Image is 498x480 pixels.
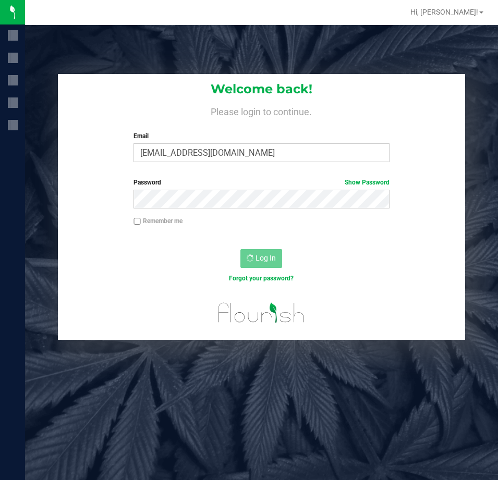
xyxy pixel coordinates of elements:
[240,249,282,268] button: Log In
[58,104,465,117] h4: Please login to continue.
[58,82,465,96] h1: Welcome back!
[256,254,276,262] span: Log In
[410,8,478,16] span: Hi, [PERSON_NAME]!
[133,179,161,186] span: Password
[133,216,183,226] label: Remember me
[229,275,294,282] a: Forgot your password?
[133,131,390,141] label: Email
[345,179,390,186] a: Show Password
[133,218,141,225] input: Remember me
[211,294,312,331] img: flourish_logo.svg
